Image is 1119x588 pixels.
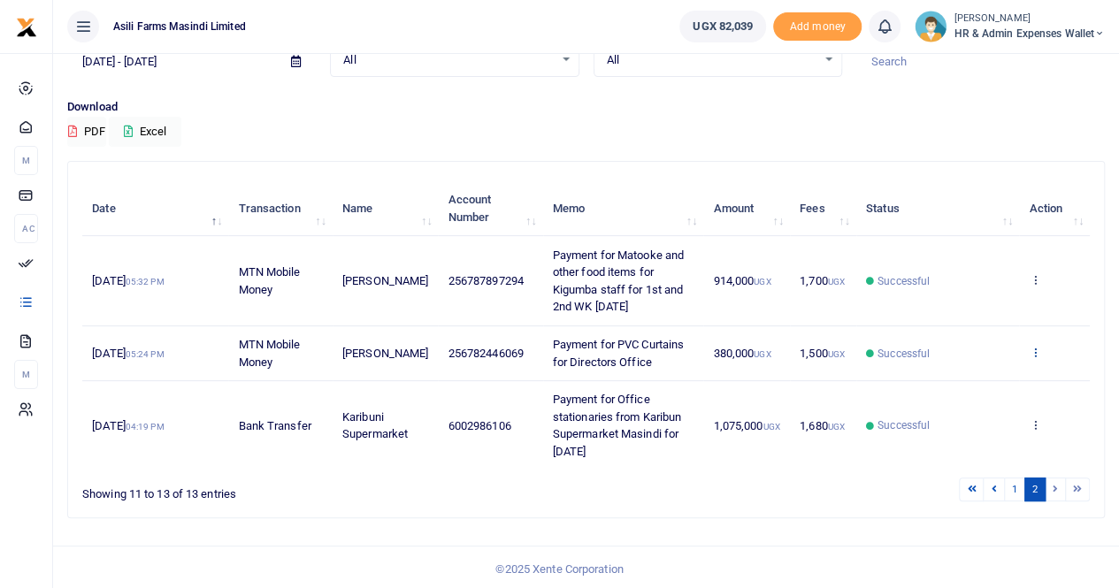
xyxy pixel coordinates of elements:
span: MTN Mobile Money [238,338,300,369]
span: All [607,51,816,69]
span: Successful [878,417,930,433]
span: 1,500 [800,347,845,360]
small: UGX [828,277,845,286]
span: 1,680 [800,419,845,432]
span: Payment for Office stationaries from Karibun Supermarket Masindi for [DATE] [553,393,682,458]
img: profile-user [915,11,947,42]
a: Add money [773,19,862,32]
span: Payment for PVC Curtains for Directors Office [553,338,684,369]
span: Successful [878,273,930,289]
li: Toup your wallet [773,12,862,42]
th: Account Number: activate to sort column ascending [438,181,542,236]
span: [DATE] [92,347,164,360]
span: 380,000 [713,347,770,360]
span: [PERSON_NAME] [342,274,428,287]
span: Karibuni Supermarket [342,410,408,441]
img: logo-small [16,17,37,38]
small: UGX [754,277,770,286]
li: Ac [14,214,38,243]
small: UGX [828,349,845,359]
a: 2 [1024,477,1046,501]
small: 05:24 PM [126,349,165,359]
p: Download [67,98,1105,117]
small: UGX [754,349,770,359]
small: UGX [763,422,779,431]
span: MTN Mobile Money [238,265,300,296]
th: Action: activate to sort column ascending [1019,181,1090,236]
span: 256782446069 [448,347,524,360]
th: Transaction: activate to sort column ascending [228,181,332,236]
small: [PERSON_NAME] [954,11,1105,27]
span: 1,700 [800,274,845,287]
span: Add money [773,12,862,42]
span: 256787897294 [448,274,524,287]
li: Wallet ballance [672,11,773,42]
a: 1 [1004,477,1025,501]
input: select period [67,47,277,77]
span: Successful [878,346,930,362]
button: Excel [109,117,181,147]
th: Amount: activate to sort column ascending [703,181,790,236]
span: 914,000 [713,274,770,287]
span: Payment for Matooke and other food items for Kigumba staff for 1st and 2nd WK [DATE] [553,248,684,314]
small: UGX [828,422,845,431]
button: PDF [67,117,106,147]
th: Fees: activate to sort column ascending [790,181,856,236]
div: Showing 11 to 13 of 13 entries [82,476,495,503]
a: profile-user [PERSON_NAME] HR & Admin Expenses Wallet [915,11,1105,42]
a: logo-small logo-large logo-large [16,19,37,33]
span: 6002986106 [448,419,511,432]
span: All [343,51,553,69]
li: M [14,360,38,389]
a: UGX 82,039 [679,11,766,42]
small: 05:32 PM [126,277,165,286]
span: [PERSON_NAME] [342,347,428,360]
th: Status: activate to sort column ascending [856,181,1019,236]
span: Bank Transfer [238,419,310,432]
th: Date: activate to sort column descending [82,181,228,236]
th: Name: activate to sort column ascending [333,181,439,236]
li: M [14,146,38,175]
span: HR & Admin Expenses Wallet [954,26,1105,42]
span: [DATE] [92,274,164,287]
span: UGX 82,039 [693,18,753,35]
span: Asili Farms Masindi Limited [106,19,253,34]
span: 1,075,000 [713,419,779,432]
input: Search [856,47,1105,77]
span: [DATE] [92,419,164,432]
th: Memo: activate to sort column ascending [543,181,704,236]
small: 04:19 PM [126,422,165,431]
